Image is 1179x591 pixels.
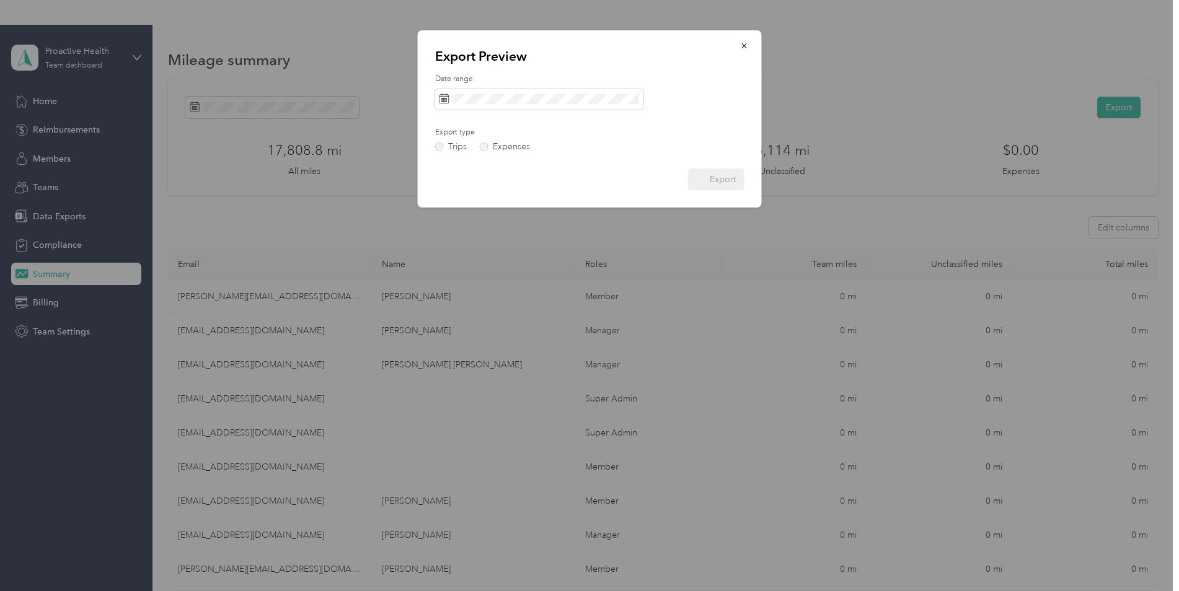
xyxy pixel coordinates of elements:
label: Trips [435,142,467,151]
label: Export type [435,127,574,138]
p: Export Preview [435,48,744,65]
label: Expenses [480,142,530,151]
iframe: Everlance-gr Chat Button Frame [1110,522,1179,591]
label: Date range [435,74,744,85]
